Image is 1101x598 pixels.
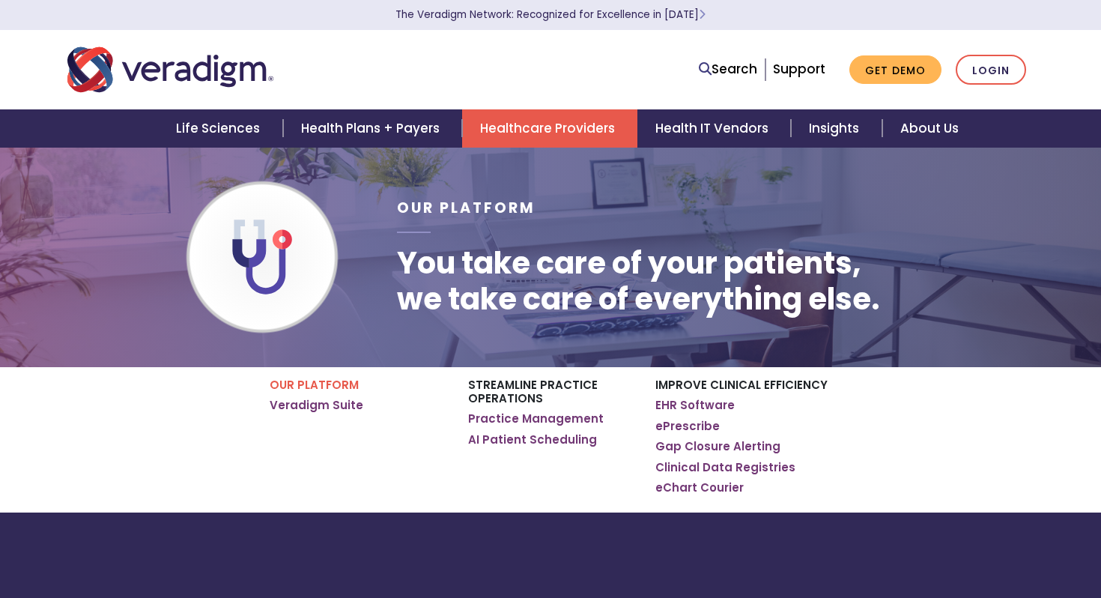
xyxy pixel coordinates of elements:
a: Health Plans + Payers [283,109,462,148]
a: Login [956,55,1026,85]
a: The Veradigm Network: Recognized for Excellence in [DATE]Learn More [395,7,706,22]
a: Life Sciences [158,109,282,148]
img: Veradigm logo [67,45,273,94]
a: ePrescribe [655,419,720,434]
h1: You take care of your patients, we take care of everything else. [397,245,880,317]
span: Our Platform [397,198,536,218]
a: Veradigm Suite [270,398,363,413]
a: eChart Courier [655,480,744,495]
a: Practice Management [468,411,604,426]
a: Insights [791,109,882,148]
a: Search [699,59,757,79]
a: EHR Software [655,398,735,413]
a: Clinical Data Registries [655,460,795,475]
a: Healthcare Providers [462,109,637,148]
a: Support [773,60,825,78]
a: Gap Closure Alerting [655,439,780,454]
a: Get Demo [849,55,941,85]
a: AI Patient Scheduling [468,432,597,447]
span: Learn More [699,7,706,22]
a: About Us [882,109,977,148]
a: Health IT Vendors [637,109,791,148]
